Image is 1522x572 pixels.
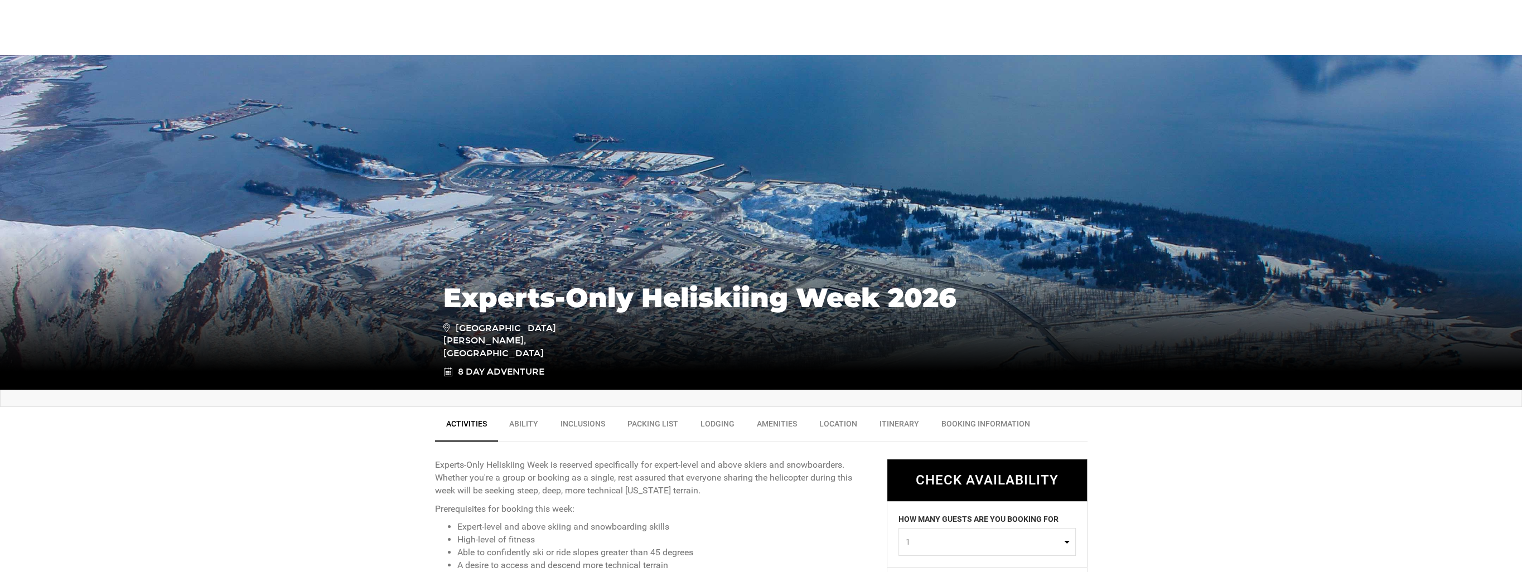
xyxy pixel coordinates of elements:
[457,521,870,534] li: Expert-level and above skiing and snowboarding skills
[458,366,544,379] span: 8 Day Adventure
[616,413,689,440] a: Packing List
[898,527,1076,555] button: 1
[808,413,868,440] a: Location
[868,413,930,440] a: Itinerary
[746,413,808,440] a: Amenities
[435,413,498,442] a: Activities
[443,321,602,361] span: [GEOGRAPHIC_DATA][PERSON_NAME], [GEOGRAPHIC_DATA]
[457,546,870,559] li: Able to confidently ski or ride slopes greater than 45 degrees
[549,413,616,440] a: Inclusions
[898,513,1059,527] label: HOW MANY GUESTS ARE YOU BOOKING FOR
[916,472,1059,488] span: CHECK AVAILABILITY
[906,536,1061,547] span: 1
[689,413,746,440] a: Lodging
[457,534,870,546] li: High-level of fitness
[435,459,870,497] p: Experts-Only Heliskiing Week is reserved specifically for expert-level and above skiers and snowb...
[443,283,1079,313] h1: Experts-Only Heliskiing Week 2026
[457,559,870,572] li: A desire to access and descend more technical terrain
[435,503,870,516] p: Prerequisites for booking this week:
[498,413,549,440] a: Ability
[930,413,1041,440] a: BOOKING INFORMATION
